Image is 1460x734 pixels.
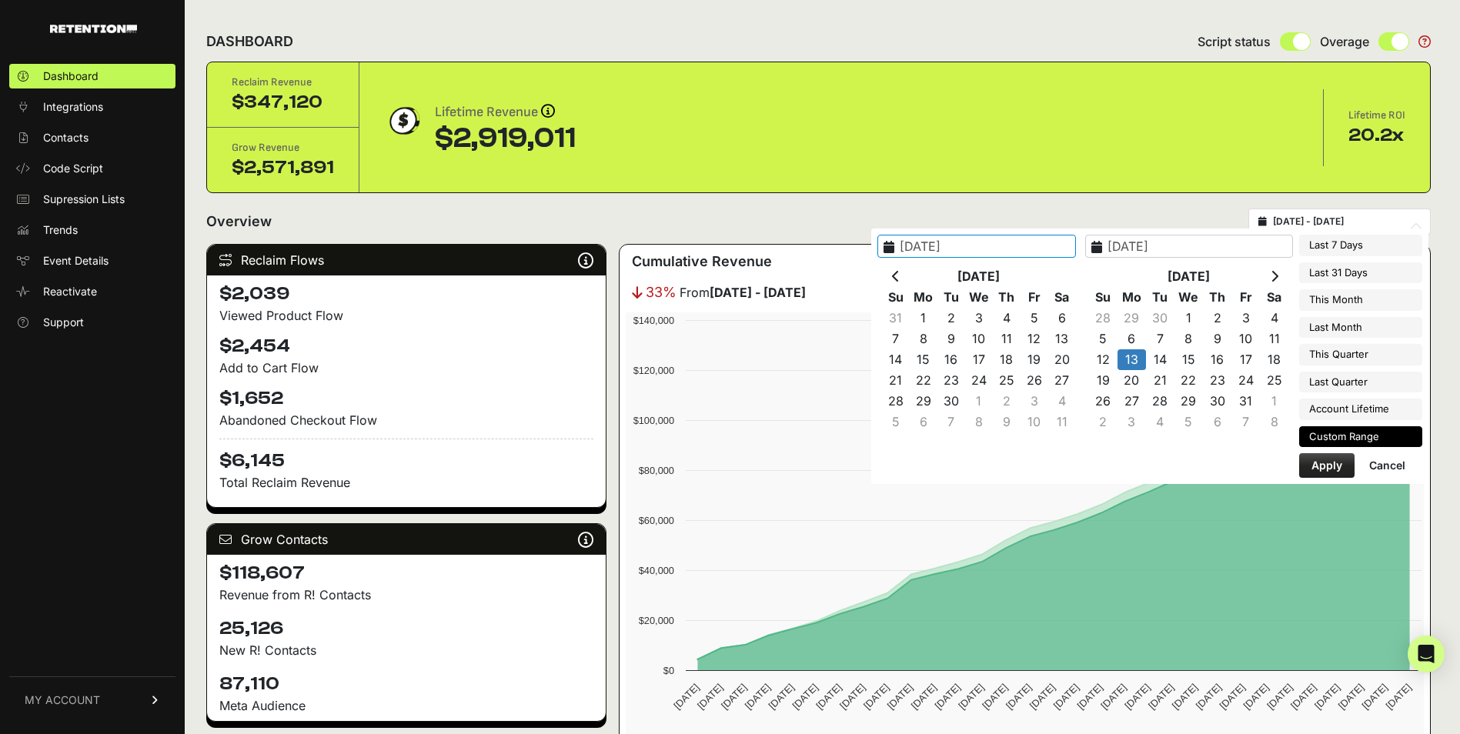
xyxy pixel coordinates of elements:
td: 6 [1048,308,1076,329]
text: [DATE] [884,682,914,712]
td: 14 [882,349,910,370]
th: Su [882,287,910,308]
h4: $6,145 [219,439,593,473]
text: $40,000 [638,565,673,576]
text: $80,000 [638,465,673,476]
text: $60,000 [638,515,673,526]
div: Grow Revenue [232,140,334,155]
td: 12 [1021,329,1048,349]
td: 29 [1174,391,1203,412]
text: [DATE] [1146,682,1176,712]
h4: $1,652 [219,386,593,411]
text: [DATE] [861,682,891,712]
span: Integrations [43,99,103,115]
span: Contacts [43,130,89,145]
td: 5 [882,412,910,432]
div: Reclaim Flows [207,245,606,275]
div: $2,571,891 [232,155,334,180]
text: [DATE] [1335,682,1365,712]
div: Lifetime Revenue [435,102,576,123]
h3: Cumulative Revenue [632,251,772,272]
div: Abandoned Checkout Flow [219,411,593,429]
a: MY ACCOUNT [9,676,175,723]
td: 3 [1021,391,1048,412]
div: Meta Audience [219,696,593,715]
td: 17 [965,349,993,370]
h4: 25,126 [219,616,593,641]
td: 14 [1146,349,1174,370]
button: Cancel [1357,453,1418,478]
td: 15 [1174,349,1203,370]
td: 28 [882,391,910,412]
span: MY ACCOUNT [25,692,100,708]
button: Apply [1299,453,1355,478]
h4: $2,454 [219,334,593,359]
td: 25 [1260,370,1288,391]
div: Add to Cart Flow [219,359,593,377]
text: $120,000 [633,365,673,376]
text: [DATE] [1074,682,1104,712]
td: 22 [1174,370,1203,391]
div: Grow Contacts [207,524,606,555]
span: Event Details [43,253,109,269]
td: 11 [993,329,1021,349]
span: Supression Lists [43,192,125,207]
text: [DATE] [1217,682,1247,712]
text: $0 [663,665,673,676]
td: 8 [1174,329,1203,349]
td: 13 [1118,349,1146,370]
td: 10 [1021,412,1048,432]
li: Last Month [1299,317,1422,339]
td: 27 [1118,391,1146,412]
td: 1 [1174,308,1203,329]
li: Last 31 Days [1299,262,1422,284]
a: Dashboard [9,64,175,88]
text: [DATE] [956,682,986,712]
td: 5 [1021,308,1048,329]
a: Support [9,310,175,335]
text: [DATE] [1288,682,1318,712]
li: This Month [1299,289,1422,311]
img: Retention.com [50,25,137,33]
text: [DATE] [1193,682,1223,712]
text: [DATE] [671,682,701,712]
text: [DATE] [1359,682,1389,712]
text: [DATE] [1004,682,1034,712]
th: Sa [1260,287,1288,308]
td: 15 [910,349,937,370]
td: 9 [993,412,1021,432]
p: New R! Contacts [219,641,593,659]
span: Code Script [43,161,103,176]
td: 30 [1203,391,1231,412]
th: Su [1089,287,1118,308]
td: 18 [1260,349,1288,370]
td: 2 [993,391,1021,412]
td: 8 [910,329,937,349]
td: 18 [993,349,1021,370]
div: 20.2x [1348,123,1405,148]
text: [DATE] [1098,682,1128,712]
td: 28 [1146,391,1174,412]
td: 31 [882,308,910,329]
text: $20,000 [638,615,673,626]
td: 9 [937,329,965,349]
a: Reactivate [9,279,175,304]
li: Last 7 Days [1299,235,1422,256]
div: Open Intercom Messenger [1408,636,1445,672]
td: 7 [937,412,965,432]
text: [DATE] [908,682,938,712]
div: Lifetime ROI [1348,108,1405,123]
td: 10 [965,329,993,349]
text: [DATE] [1312,682,1342,712]
th: Fr [1021,287,1048,308]
text: [DATE] [719,682,749,712]
td: 13 [1048,329,1076,349]
td: 25 [993,370,1021,391]
td: 2 [1089,412,1118,432]
th: Fr [1231,287,1260,308]
td: 5 [1089,329,1118,349]
text: [DATE] [1051,682,1081,712]
span: From [680,283,806,302]
th: [DATE] [1118,266,1261,287]
td: 24 [965,370,993,391]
